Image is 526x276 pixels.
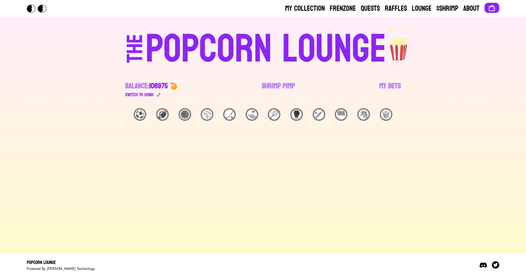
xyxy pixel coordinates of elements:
[412,4,432,14] a: Lounge
[124,34,146,75] div: THE
[201,108,213,121] div: ⚾️
[262,81,295,98] a: Shrimp Pimp
[74,27,452,69] a: THEPOPCORN LOUNGEpopcorn
[145,30,386,69] div: POPCORN LOUNGE
[361,4,380,14] a: Quests
[223,108,236,121] div: 🏒
[386,27,412,62] img: popcorn
[27,266,95,271] div: Powered By [PERSON_NAME] Technology
[380,108,392,121] div: 🍿
[149,79,168,93] span: 106975
[488,4,496,12] img: Connect wallet
[463,4,480,14] a: About
[313,108,325,121] div: 🏏
[480,261,487,269] img: Discord
[330,4,356,14] a: Frenzone
[385,4,407,14] a: Raffles
[268,108,280,121] div: 🎾
[379,81,401,98] a: My Bets
[492,261,499,269] img: Twitter
[179,108,191,121] div: 🏀
[156,108,169,121] div: 🏈
[436,4,458,14] a: $Shrimp
[125,91,154,98] div: Switch to $ OINK
[285,4,325,14] a: My Collection
[125,81,168,91] div: Balance:
[134,108,146,121] div: ⚽️
[27,259,95,266] div: Popcorn Lounge
[27,5,51,13] img: Popcorn
[335,108,347,121] div: 🏁
[290,108,303,121] div: 🥊
[170,82,177,90] img: 🍤
[357,108,370,121] div: 🐴
[246,108,258,121] div: ⛳️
